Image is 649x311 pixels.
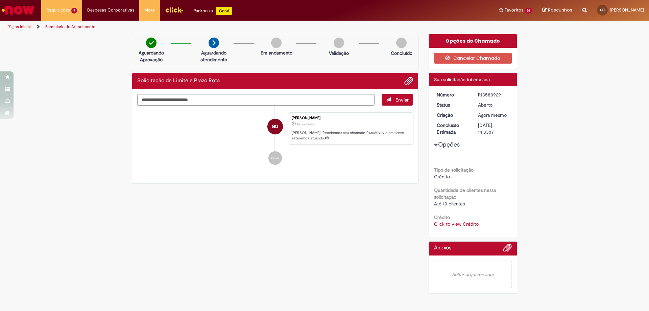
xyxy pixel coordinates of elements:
p: Aguardando atendimento [197,49,230,63]
div: Gabriela Dezanet [267,119,283,134]
button: Cancelar Chamado [434,53,512,64]
div: Aberto [478,102,509,108]
span: GD [600,8,605,12]
span: 56 [525,8,532,14]
span: Até 10 clientes [434,201,465,207]
span: GD [272,118,278,135]
a: Rascunhos [542,7,572,14]
ul: Histórico de tíquete [137,106,413,172]
button: Adicionar anexos [404,76,413,85]
div: Padroniza [193,7,232,15]
ul: Trilhas de página [5,21,428,33]
b: Crédito [434,214,450,220]
p: Concluído [391,50,412,57]
span: [PERSON_NAME] [610,7,644,13]
img: img-circle-grey.png [396,38,407,48]
dt: Número [432,91,473,98]
a: Página inicial [7,24,31,29]
time: 30/09/2025 11:33:12 [478,112,507,118]
div: R13580929 [478,91,509,98]
span: Sua solicitação foi enviada [434,76,490,83]
img: check-circle-green.png [146,38,157,48]
p: Aguardando Aprovação [135,49,168,63]
b: Quantidade de clientes nessa solicitação [434,187,496,200]
p: +GenAi [216,7,232,15]
span: Enviar [395,97,409,103]
dt: Criação [432,112,473,118]
textarea: Digite sua mensagem aqui... [137,94,375,106]
p: [PERSON_NAME]! Recebemos seu chamado R13580929 e em breve estaremos atuando. [292,130,409,141]
span: Despesas Corporativas [87,7,134,14]
img: ServiceNow [1,3,35,17]
dt: Status [432,102,473,108]
div: 30/09/2025 11:33:12 [478,112,509,118]
div: [PERSON_NAME] [292,116,409,120]
a: Formulário de Atendimento [45,24,95,29]
span: Requisições [46,7,70,14]
button: Enviar [382,94,413,106]
img: img-circle-grey.png [334,38,344,48]
time: 30/09/2025 11:33:12 [297,122,315,126]
span: Rascunhos [548,7,572,13]
li: Gabriela Dezanet [137,112,413,145]
button: Adicionar anexos [503,243,512,256]
img: arrow-next.png [209,38,219,48]
p: Validação [329,50,349,57]
span: Agora mesmo [478,112,507,118]
p: Em andamento [261,49,292,56]
div: [DATE] 14:33:17 [478,122,509,135]
span: Favoritos [505,7,523,14]
a: Click to view Crédito [434,221,479,227]
div: Opções do Chamado [429,34,517,48]
h2: Anexos [434,245,451,251]
h2: Solicitação de Limite e Prazo Rota Histórico de tíquete [137,78,220,84]
span: 9 [71,8,77,14]
em: Soltar arquivos aqui [434,261,512,288]
span: Agora mesmo [297,122,315,126]
dt: Conclusão Estimada [432,122,473,135]
b: Tipo de solicitação [434,167,474,173]
span: Crédito [434,174,450,180]
img: img-circle-grey.png [271,38,282,48]
img: click_logo_yellow_360x200.png [165,5,183,15]
span: More [144,7,155,14]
